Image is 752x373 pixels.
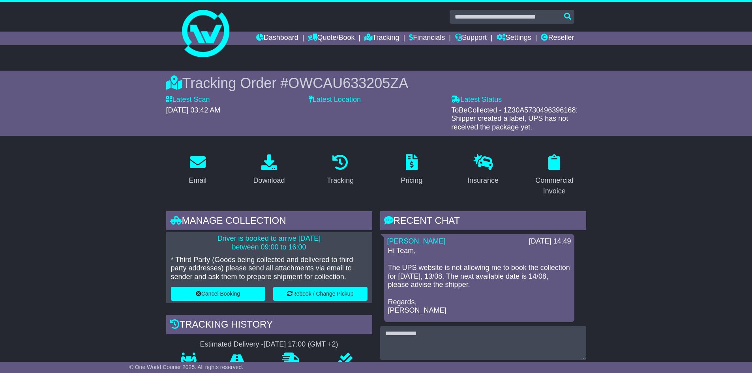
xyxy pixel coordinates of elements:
div: Tracking [327,175,354,186]
span: OWCAU633205ZA [288,75,408,91]
a: Quote/Book [308,32,354,45]
div: Email [189,175,206,186]
a: Insurance [462,152,504,189]
a: Download [248,152,290,189]
a: Email [184,152,212,189]
a: Tracking [322,152,359,189]
label: Latest Scan [166,96,210,104]
div: Pricing [401,175,422,186]
a: Reseller [541,32,574,45]
p: * Third Party (Goods being collected and delivered to third party addresses) please send all atta... [171,256,368,281]
a: [PERSON_NAME] [387,237,446,245]
div: [DATE] 14:49 [529,237,571,246]
div: Download [253,175,285,186]
label: Latest Location [309,96,361,104]
a: Commercial Invoice [523,152,586,199]
span: [DATE] 03:42 AM [166,106,221,114]
a: Support [455,32,487,45]
span: © One World Courier 2025. All rights reserved. [129,364,244,370]
div: Manage collection [166,211,372,232]
div: RECENT CHAT [380,211,586,232]
a: Pricing [396,152,428,189]
span: ToBeCollected - 1Z30A5730496396168: Shipper created a label, UPS has not received the package yet. [451,106,578,131]
label: Latest Status [451,96,502,104]
button: Rebook / Change Pickup [273,287,368,301]
div: Tracking history [166,315,372,336]
div: Estimated Delivery - [166,340,372,349]
a: Settings [497,32,531,45]
a: Dashboard [256,32,298,45]
p: Driver is booked to arrive [DATE] between 09:00 to 16:00 [171,234,368,251]
div: Insurance [467,175,499,186]
div: Commercial Invoice [528,175,581,197]
a: Tracking [364,32,399,45]
div: Tracking Order # [166,75,586,92]
div: [DATE] 17:00 (GMT +2) [264,340,338,349]
p: Hi Team, The UPS website is not allowing me to book the collection for [DATE], 13/08. The next av... [388,247,570,315]
a: Financials [409,32,445,45]
button: Cancel Booking [171,287,265,301]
